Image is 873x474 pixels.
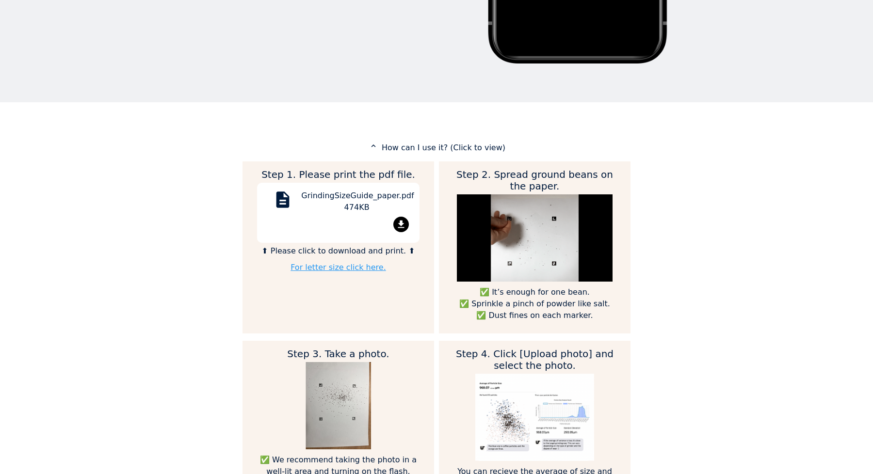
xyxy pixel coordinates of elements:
p: ⬆ Please click to download and print. ⬆ [257,245,420,257]
h2: Step 2. Spread ground beans on the paper. [453,169,616,192]
img: guide [306,362,371,449]
h2: Step 3. Take a photo. [257,348,420,360]
mat-icon: file_download [393,217,409,232]
p: ✅ It’s enough for one bean. ✅ Sprinkle a pinch of powder like salt. ✅ Dust fines on each marker. [453,286,616,321]
p: How can I use it? (Click to view) [242,142,630,154]
h2: Step 4. Click [Upload photo] and select the photo. [453,348,616,371]
div: GrindingSizeGuide_paper.pdf 474KB [301,190,412,217]
h2: Step 1. Please print the pdf file. [257,169,420,180]
img: guide [475,374,594,461]
a: For letter size click here. [291,263,386,272]
mat-icon: description [271,190,294,213]
img: guide [457,194,613,282]
mat-icon: expand_less [368,142,379,150]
